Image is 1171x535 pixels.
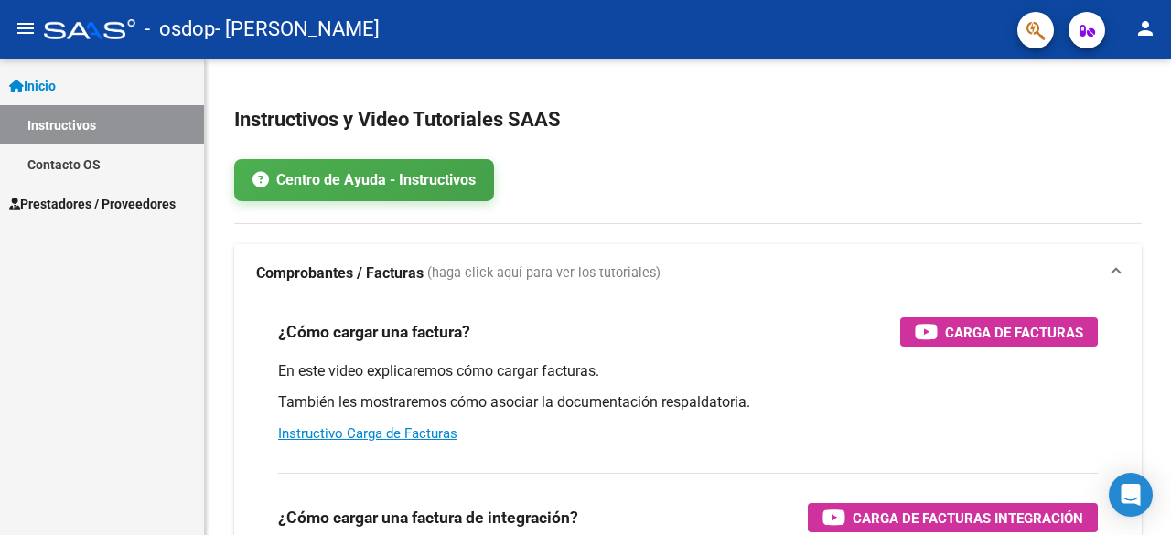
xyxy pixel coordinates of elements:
a: Centro de Ayuda - Instructivos [234,159,494,201]
span: Inicio [9,76,56,96]
strong: Comprobantes / Facturas [256,263,424,284]
span: Prestadores / Proveedores [9,194,176,214]
span: - [PERSON_NAME] [215,9,380,49]
h3: ¿Cómo cargar una factura de integración? [278,505,578,530]
h2: Instructivos y Video Tutoriales SAAS [234,102,1142,137]
p: En este video explicaremos cómo cargar facturas. [278,361,1098,381]
button: Carga de Facturas Integración [808,503,1098,532]
mat-expansion-panel-header: Comprobantes / Facturas (haga click aquí para ver los tutoriales) [234,244,1142,303]
span: - osdop [145,9,215,49]
mat-icon: person [1134,17,1156,39]
a: Instructivo Carga de Facturas [278,425,457,442]
span: Carga de Facturas Integración [853,507,1083,530]
p: También les mostraremos cómo asociar la documentación respaldatoria. [278,392,1098,412]
span: (haga click aquí para ver los tutoriales) [427,263,661,284]
mat-icon: menu [15,17,37,39]
span: Carga de Facturas [945,321,1083,344]
button: Carga de Facturas [900,317,1098,347]
div: Open Intercom Messenger [1109,473,1153,517]
h3: ¿Cómo cargar una factura? [278,319,470,345]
